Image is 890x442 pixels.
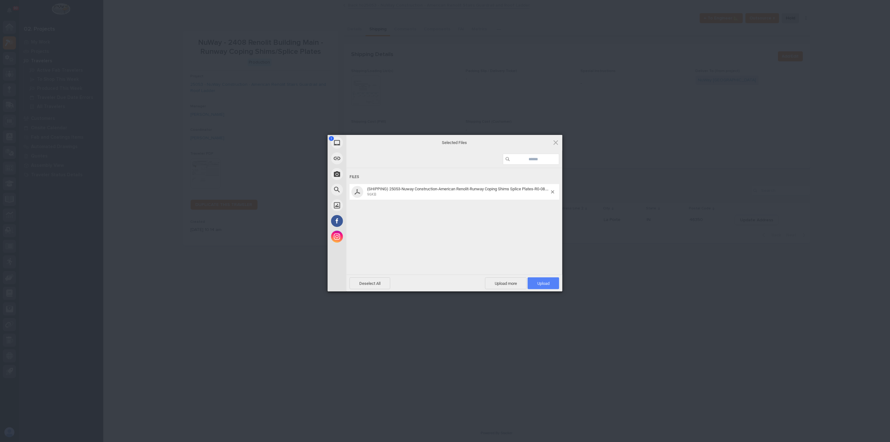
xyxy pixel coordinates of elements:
div: Files [350,171,559,183]
span: (SHIPPING) 25053-Nuway Construction-American Renolit-Runway Coping Shims Splice Plates-R0-08.15.2... [365,187,551,197]
div: Take Photo [328,166,403,182]
span: 1 [329,136,334,141]
div: Unsplash [328,198,403,213]
span: Upload more [485,277,527,289]
span: Upload [537,281,550,286]
div: Web Search [328,182,403,198]
span: Deselect All [350,277,390,289]
span: Upload [528,277,559,289]
div: Link (URL) [328,151,403,166]
span: (SHIPPING) 25053-Nuway Construction-American Renolit-Runway Coping Shims Splice Plates-R0-08.15.2... [367,187,562,191]
span: 96KB [367,192,376,197]
span: Selected Files [392,140,517,146]
div: My Device [328,135,403,151]
div: Facebook [328,213,403,229]
div: Instagram [328,229,403,244]
span: Click here or hit ESC to close picker [552,139,559,146]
